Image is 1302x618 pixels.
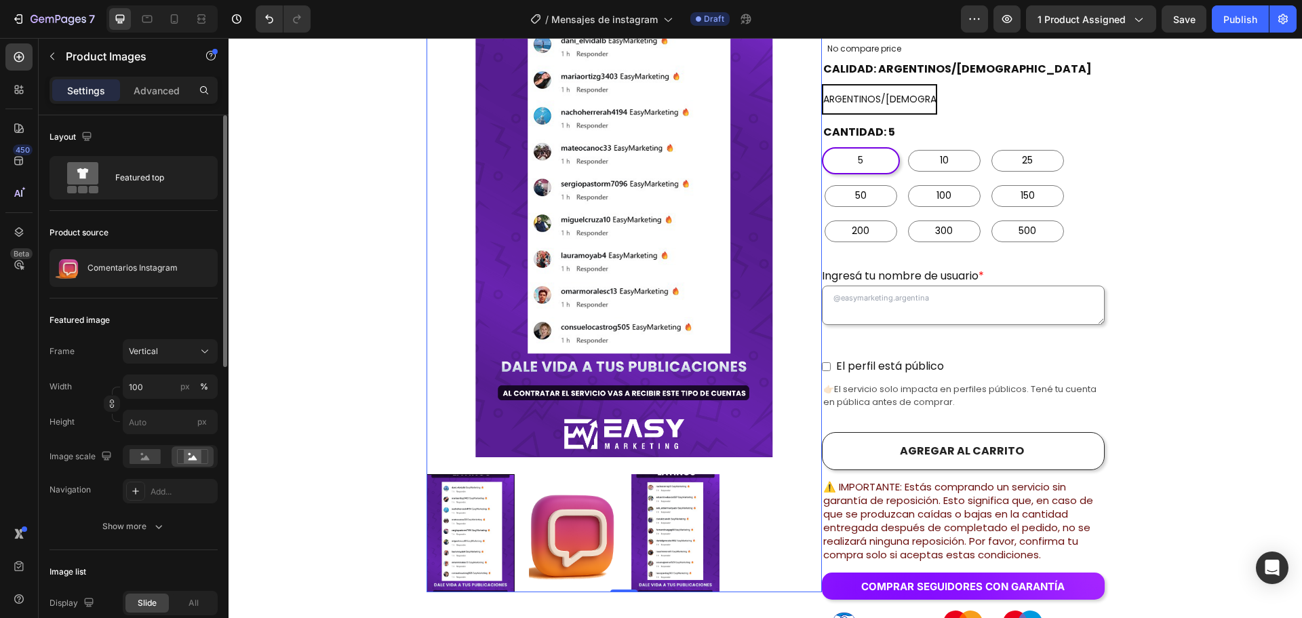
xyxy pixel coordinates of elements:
span: 500 [787,185,810,201]
button: px [196,379,212,395]
label: Frame [50,345,75,358]
span: 100 [705,149,726,166]
img: gempages_573931796069090073-53f7ac43-2fec-4867-b3a7-f7f6d99c95fd.svg [772,573,816,604]
div: AGREGAR AL CARRITO [671,405,795,421]
input: px [123,410,218,434]
span: COMPRAR SEGUIDORES CON GARANTÍA [633,542,836,555]
img: gempages_573931796069090073-8bfecdcd-1033-47b4-8f5d-b161ec80b8f1.svg [653,573,698,604]
button: Vertical [123,339,218,364]
img: gempages_573931796069090073-f32248c3-e8bb-487f-9ef6-4c4817b089ca.svg [712,573,757,604]
p: Product Images [66,48,181,64]
div: px [180,381,190,393]
button: Show more [50,514,218,539]
img: gempages_573931796069090073-dfd44392-e706-4ded-8169-37356261041a.svg [593,573,638,604]
p: 7 [89,11,95,27]
span: All [189,597,199,609]
div: Featured image [50,314,110,326]
label: Height [50,416,75,428]
div: Publish [1223,12,1257,26]
button: Publish [1212,5,1269,33]
div: Image list [50,566,86,578]
legend: CANTIDAD: 5 [593,85,668,104]
span: Slide [138,597,157,609]
iframe: Design area [229,38,1302,618]
span: ⚠️ IMPORTANTE: Estás comprando un servicio sin garantía de reposición. Esto significa que, en cas... [595,442,865,524]
span: 50 [624,149,641,166]
span: px [197,417,207,427]
span: ARGENTINOS/[DEMOGRAPHIC_DATA] [595,54,764,68]
span: 10 [709,114,723,131]
span: Draft [704,13,724,25]
div: Undo/Redo [256,5,311,33]
button: Save [1162,5,1206,33]
span: Mensajes de instagram [551,12,658,26]
div: Beta [10,248,33,259]
span: / [545,12,549,26]
div: Navigation [50,484,91,496]
span: 300 [704,185,727,201]
p: Comentarios Instagram [87,263,178,273]
div: Featured top [115,162,198,193]
span: 25 [791,114,807,131]
button: % [177,379,193,395]
input: px% [123,374,218,399]
a: COMPRAR SEGUIDORES CON GARANTÍA [593,535,876,562]
p: Settings [67,83,105,98]
img: product feature img [55,254,82,282]
p: Advanced [134,83,180,98]
span: 5 [627,114,637,131]
div: 450 [13,144,33,155]
span: 200 [620,185,644,201]
div: Image scale [50,448,115,466]
div: Product source [50,227,108,239]
label: Ingresá tu nombre de usuario [593,230,755,246]
span: 👉🏻El servicio solo impacta en perfiles públicos. Tené tu cuenta en pública antes de comprar. [595,345,868,370]
div: Add... [151,486,214,498]
button: AGREGAR AL CARRITO [593,394,876,432]
button: 1 product assigned [1026,5,1156,33]
div: Show more [102,520,165,533]
div: % [200,381,208,393]
span: Save [1173,14,1196,25]
span: 150 [789,149,809,166]
span: 1 product assigned [1038,12,1126,26]
div: Display [50,594,97,613]
span: Vertical [129,345,158,358]
label: Width [50,381,72,393]
button: 7 [5,5,101,33]
div: Layout [50,128,95,147]
label: El perfil está público [602,313,721,344]
div: Open Intercom Messenger [1256,552,1288,584]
